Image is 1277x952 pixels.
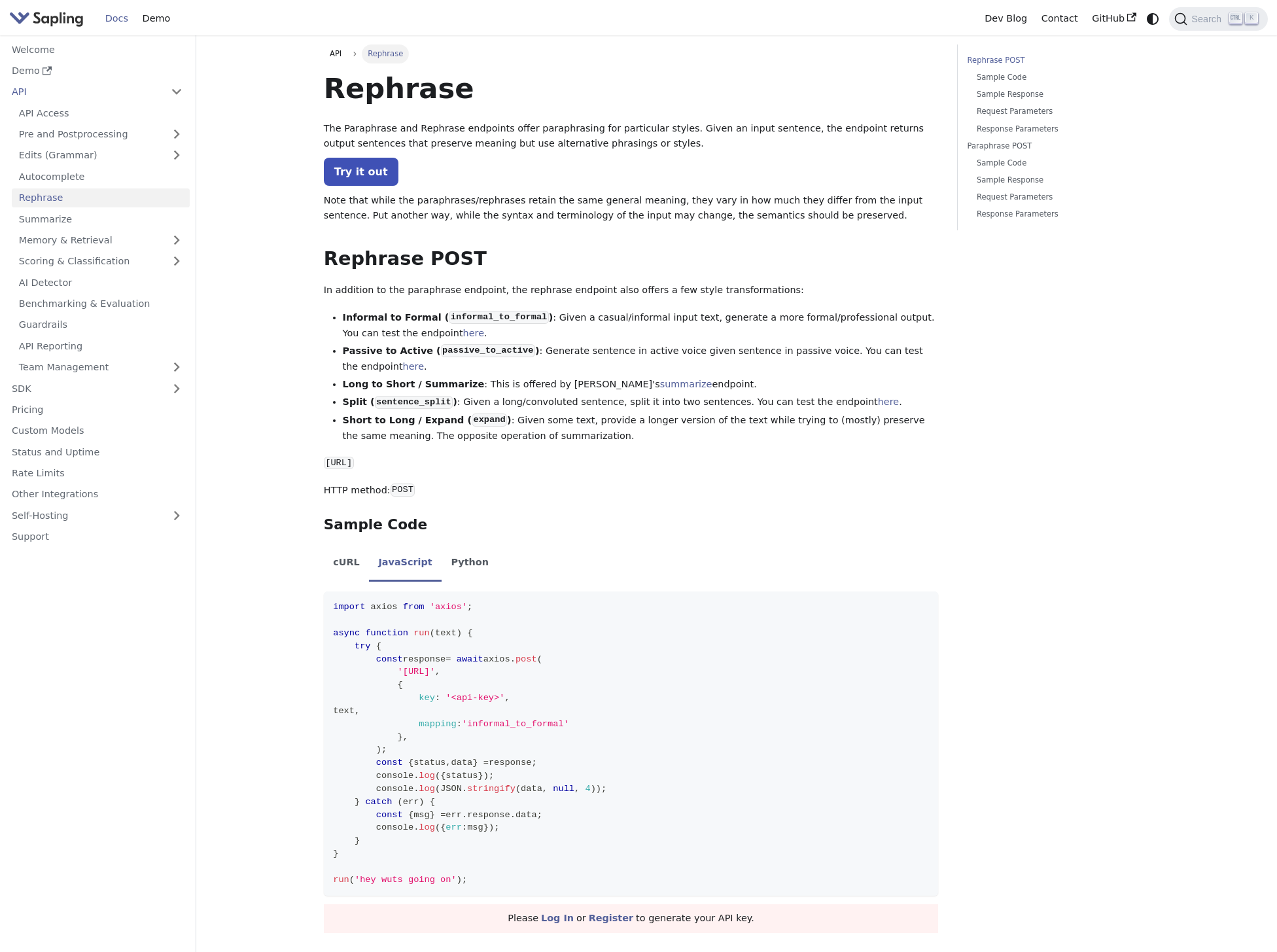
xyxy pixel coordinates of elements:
[324,193,939,224] p: Note that while the paraphrases/rephrases retain the same general meaning, they vary in how much ...
[12,103,190,122] a: API Access
[135,9,177,29] a: Demo
[413,822,419,832] span: .
[591,784,596,794] span: )
[419,771,435,781] span: log
[324,483,939,499] p: HTTP method:
[442,546,498,582] li: Python
[457,875,462,885] span: )
[585,784,590,794] span: 4
[5,82,164,101] a: API
[12,358,190,377] a: Team Management
[398,667,435,677] span: '[URL]'
[1144,9,1163,28] button: Switch between dark and light mode (currently system mode)
[574,784,580,794] span: ,
[441,344,535,357] code: passive_to_active
[355,641,371,651] span: try
[435,784,440,794] span: (
[324,44,939,63] nav: Breadcrumbs
[419,719,456,729] span: mapping
[510,810,516,820] span: .
[343,395,939,410] li: : Given a long/convoluted sentence, split it into two sentences. You can test the endpoint .
[449,311,548,324] code: informal_to_formal
[413,758,446,767] span: status
[403,602,425,612] span: from
[343,345,540,356] strong: Passive to Active ( )
[12,209,190,228] a: Summarize
[1245,12,1258,24] kbd: K
[333,602,365,612] span: import
[413,810,430,820] span: msg
[457,654,483,664] span: await
[430,628,435,638] span: (
[12,336,190,355] a: API Reporting
[164,82,190,101] button: Collapse sidebar category 'API'
[12,167,190,186] a: Autocomplete
[462,719,569,729] span: 'informal_to_formal'
[398,797,403,807] span: (
[413,628,430,638] span: run
[462,875,467,885] span: ;
[355,706,360,716] span: ,
[371,602,398,612] span: axios
[541,913,574,923] a: Log In
[413,784,419,794] span: .
[12,125,190,144] a: Pre and Postprocessing
[419,797,424,807] span: )
[483,654,510,664] span: axios
[430,810,435,820] span: }
[365,797,392,807] span: catch
[537,654,542,664] span: (
[489,758,532,767] span: response
[324,71,939,106] h1: Rephrase
[446,810,462,820] span: err
[324,121,939,152] p: The Paraphrase and Rephrase endpoints offer paraphrasing for particular styles. Given an input se...
[463,328,484,338] a: here
[440,822,446,832] span: {
[440,810,446,820] span: =
[5,421,190,440] a: Custom Models
[589,913,633,923] a: Register
[12,231,190,250] a: Memory & Retrieval
[343,397,457,407] strong: Split ( )
[333,875,349,885] span: run
[467,628,472,638] span: {
[376,641,381,651] span: {
[1034,9,1085,29] a: Contact
[977,208,1140,220] a: Response Parameters
[343,377,939,393] li: : This is offered by [PERSON_NAME]'s endpoint.
[968,54,1145,67] a: Rephrase POST
[398,680,403,690] span: {
[1169,7,1267,31] button: Search (Ctrl+K)
[1085,9,1143,29] a: GitHub
[977,174,1140,186] a: Sample Response
[494,822,499,832] span: ;
[324,283,939,298] p: In addition to the paraphrase endpoint, the rephrase endpoint also offers a few style transformat...
[483,822,489,832] span: }
[977,9,1034,29] a: Dev Blog
[553,784,574,794] span: null
[521,784,542,794] span: data
[369,546,442,582] li: JavaScript
[355,875,457,885] span: 'hey wuts going on'
[440,784,462,794] span: JSON
[483,758,489,767] span: =
[430,797,435,807] span: {
[324,546,369,582] li: cURL
[5,527,190,546] a: Support
[333,628,360,638] span: async
[5,40,190,59] a: Welcome
[381,745,387,754] span: ;
[403,797,419,807] span: err
[446,758,451,767] span: ,
[467,784,516,794] span: stringify
[376,771,413,781] span: console
[343,413,939,444] li: : Given some text, provide a longer version of the text while trying to (mostly) preserve the sam...
[324,247,939,271] h2: Rephrase POST
[365,628,408,638] span: function
[435,693,440,703] span: :
[435,822,440,832] span: (
[516,810,537,820] span: data
[419,822,435,832] span: log
[5,62,190,80] a: Demo
[355,836,360,845] span: }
